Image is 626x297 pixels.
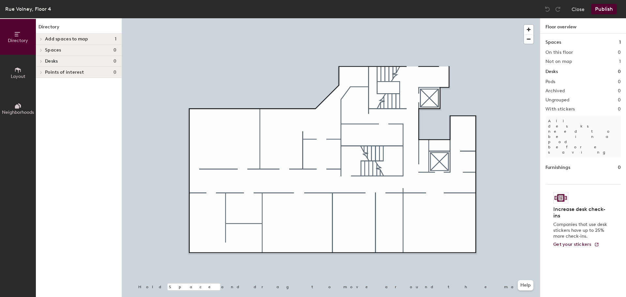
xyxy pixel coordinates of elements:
span: Neighborhoods [2,110,34,115]
img: Sticker logo [553,192,568,203]
span: 1 [115,37,116,42]
h2: 0 [618,97,621,103]
h1: 0 [618,164,621,171]
span: Directory [8,38,28,43]
h2: 0 [618,79,621,84]
h2: Not on map [545,59,572,64]
span: Points of interest [45,70,84,75]
button: Publish [591,4,617,14]
p: All desks need to be in a pod before saving [545,116,621,157]
h1: 0 [618,68,621,75]
h1: 1 [619,39,621,46]
h2: 1 [619,59,621,64]
h2: 0 [618,50,621,55]
span: Add spaces to map [45,37,88,42]
h1: Furnishings [545,164,570,171]
span: 0 [113,70,116,75]
h2: Archived [545,88,565,94]
h2: With stickers [545,107,575,112]
span: Layout [11,74,25,79]
img: Redo [555,6,561,12]
div: Rue Volney, Floor 4 [5,5,51,13]
h2: Pods [545,79,555,84]
a: Get your stickers [553,242,599,247]
button: Help [518,280,533,290]
h1: Floor overview [540,18,626,34]
h2: Ungrouped [545,97,570,103]
span: 0 [113,59,116,64]
h2: 0 [618,107,621,112]
h1: Directory [36,23,122,34]
h4: Increase desk check-ins [553,206,609,219]
p: Companies that use desk stickers have up to 25% more check-ins. [553,222,609,239]
span: Spaces [45,48,61,53]
img: Undo [544,6,551,12]
h2: On this floor [545,50,573,55]
h1: Desks [545,68,558,75]
span: Desks [45,59,58,64]
h1: Spaces [545,39,561,46]
h2: 0 [618,88,621,94]
span: Get your stickers [553,242,591,247]
button: Close [572,4,585,14]
span: 0 [113,48,116,53]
